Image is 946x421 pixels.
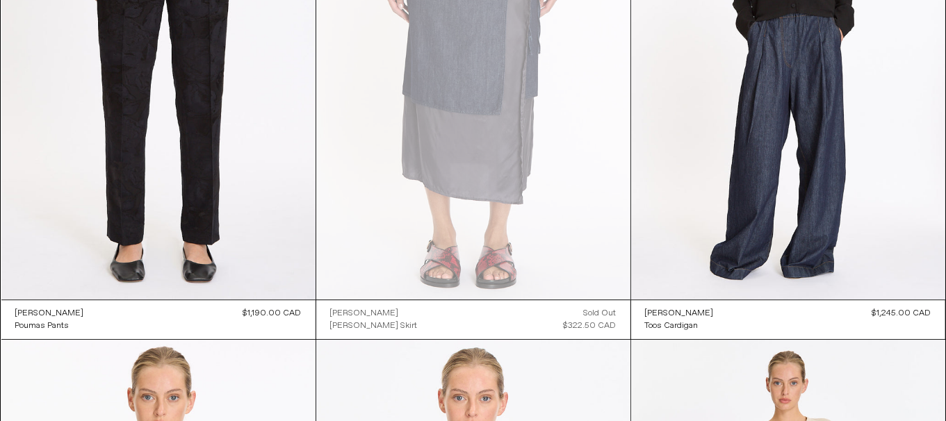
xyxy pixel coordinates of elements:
[15,320,84,332] a: Poumas Pants
[872,307,931,320] div: $1,245.00 CAD
[645,307,714,320] a: [PERSON_NAME]
[584,307,617,320] div: Sold out
[330,307,418,320] a: [PERSON_NAME]
[564,320,617,332] div: $322.50 CAD
[330,308,399,320] div: [PERSON_NAME]
[15,308,84,320] div: [PERSON_NAME]
[15,307,84,320] a: [PERSON_NAME]
[645,320,714,332] a: Toos Cardigan
[15,320,70,332] div: Poumas Pants
[645,308,714,320] div: [PERSON_NAME]
[645,320,699,332] div: Toos Cardigan
[243,307,302,320] div: $1,190.00 CAD
[330,320,418,332] a: [PERSON_NAME] Skirt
